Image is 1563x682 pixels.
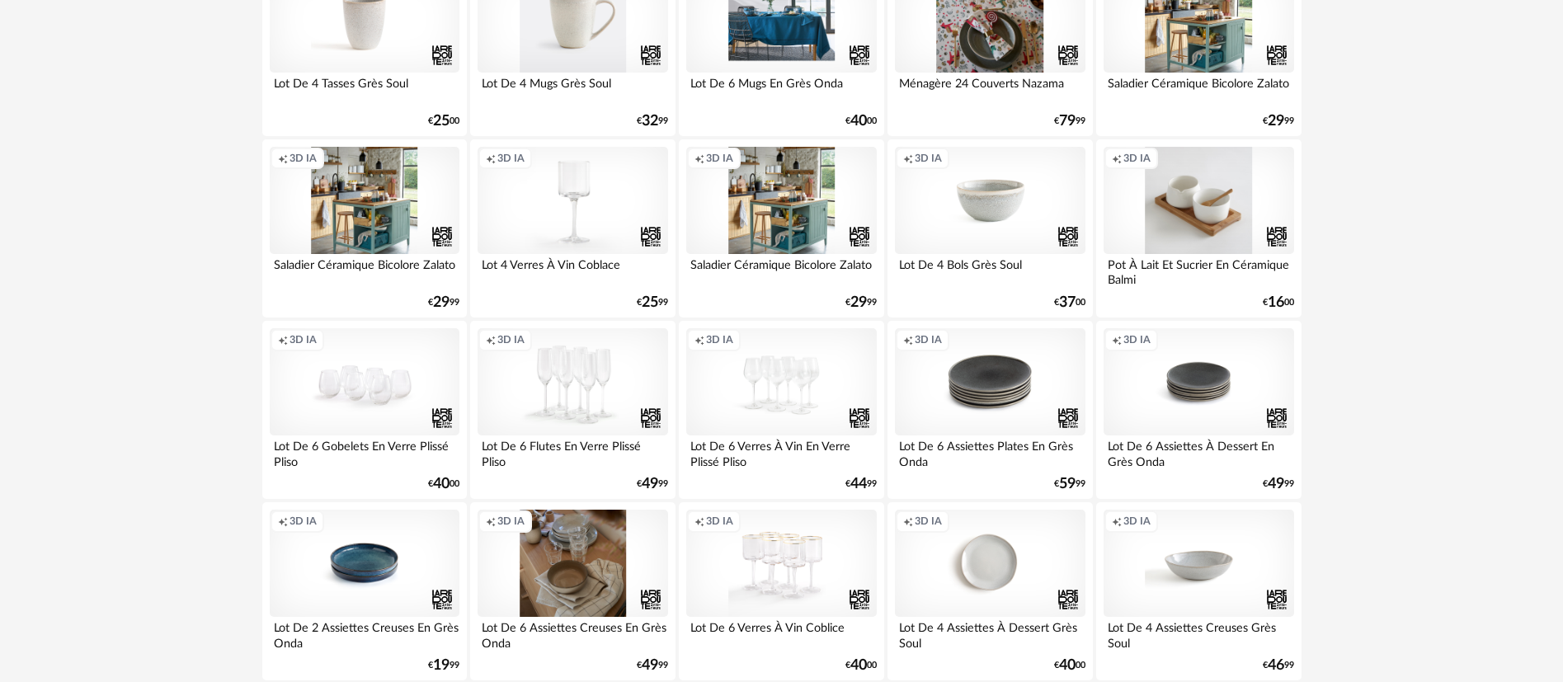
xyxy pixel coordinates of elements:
[1104,254,1293,287] div: Pot À Lait Et Sucrier En Céramique Balmi
[686,73,876,106] div: Lot De 6 Mugs En Grès Onda
[915,515,942,528] span: 3D IA
[428,297,459,308] div: € 99
[642,660,658,671] span: 49
[1123,152,1151,165] span: 3D IA
[1268,297,1284,308] span: 16
[497,515,525,528] span: 3D IA
[1263,660,1294,671] div: € 99
[642,478,658,490] span: 49
[694,333,704,346] span: Creation icon
[262,502,467,680] a: Creation icon 3D IA Lot De 2 Assiettes Creuses En Grès Onda €1999
[637,478,668,490] div: € 99
[1112,333,1122,346] span: Creation icon
[706,333,733,346] span: 3D IA
[428,660,459,671] div: € 99
[433,115,450,127] span: 25
[887,502,1092,680] a: Creation icon 3D IA Lot De 4 Assiettes À Dessert Grès Soul €4000
[290,515,317,528] span: 3D IA
[1096,321,1301,499] a: Creation icon 3D IA Lot De 6 Assiettes À Dessert En Grès Onda €4999
[706,515,733,528] span: 3D IA
[497,333,525,346] span: 3D IA
[903,152,913,165] span: Creation icon
[270,73,459,106] div: Lot De 4 Tasses Grès Soul
[470,139,675,317] a: Creation icon 3D IA Lot 4 Verres À Vin Coblace €2599
[486,515,496,528] span: Creation icon
[1104,73,1293,106] div: Saladier Céramique Bicolore Zalato
[845,297,877,308] div: € 99
[1263,297,1294,308] div: € 00
[1123,333,1151,346] span: 3D IA
[470,502,675,680] a: Creation icon 3D IA Lot De 6 Assiettes Creuses En Grès Onda €4999
[1263,115,1294,127] div: € 99
[1054,297,1085,308] div: € 00
[895,254,1085,287] div: Lot De 4 Bols Grès Soul
[706,152,733,165] span: 3D IA
[1104,435,1293,468] div: Lot De 6 Assiettes À Dessert En Grès Onda
[428,478,459,490] div: € 00
[478,73,667,106] div: Lot De 4 Mugs Grès Soul
[1096,139,1301,317] a: Creation icon 3D IA Pot À Lait Et Sucrier En Céramique Balmi €1600
[270,254,459,287] div: Saladier Céramique Bicolore Zalato
[694,152,704,165] span: Creation icon
[642,115,658,127] span: 32
[679,321,883,499] a: Creation icon 3D IA Lot De 6 Verres À Vin En Verre Plissé Pliso €4499
[887,139,1092,317] a: Creation icon 3D IA Lot De 4 Bols Grès Soul €3700
[1054,478,1085,490] div: € 99
[1104,617,1293,650] div: Lot De 4 Assiettes Creuses Grès Soul
[887,321,1092,499] a: Creation icon 3D IA Lot De 6 Assiettes Plates En Grès Onda €5999
[850,660,867,671] span: 40
[903,515,913,528] span: Creation icon
[290,333,317,346] span: 3D IA
[686,435,876,468] div: Lot De 6 Verres À Vin En Verre Plissé Pliso
[850,297,867,308] span: 29
[1059,660,1076,671] span: 40
[895,617,1085,650] div: Lot De 4 Assiettes À Dessert Grès Soul
[1059,115,1076,127] span: 79
[478,254,667,287] div: Lot 4 Verres À Vin Coblace
[486,152,496,165] span: Creation icon
[278,515,288,528] span: Creation icon
[433,297,450,308] span: 29
[1059,297,1076,308] span: 37
[278,152,288,165] span: Creation icon
[1268,660,1284,671] span: 46
[686,617,876,650] div: Lot De 6 Verres À Vin Coblice
[290,152,317,165] span: 3D IA
[1054,660,1085,671] div: € 00
[1263,478,1294,490] div: € 99
[428,115,459,127] div: € 00
[1054,115,1085,127] div: € 99
[915,152,942,165] span: 3D IA
[637,660,668,671] div: € 99
[1112,515,1122,528] span: Creation icon
[262,139,467,317] a: Creation icon 3D IA Saladier Céramique Bicolore Zalato €2999
[478,435,667,468] div: Lot De 6 Flutes En Verre Plissé Pliso
[1059,478,1076,490] span: 59
[1112,152,1122,165] span: Creation icon
[497,152,525,165] span: 3D IA
[895,73,1085,106] div: Ménagère 24 Couverts Nazama
[686,254,876,287] div: Saladier Céramique Bicolore Zalato
[895,435,1085,468] div: Lot De 6 Assiettes Plates En Grès Onda
[915,333,942,346] span: 3D IA
[637,297,668,308] div: € 99
[850,115,867,127] span: 40
[642,297,658,308] span: 25
[278,333,288,346] span: Creation icon
[679,139,883,317] a: Creation icon 3D IA Saladier Céramique Bicolore Zalato €2999
[270,617,459,650] div: Lot De 2 Assiettes Creuses En Grès Onda
[845,660,877,671] div: € 00
[486,333,496,346] span: Creation icon
[845,115,877,127] div: € 00
[1268,115,1284,127] span: 29
[679,502,883,680] a: Creation icon 3D IA Lot De 6 Verres À Vin Coblice €4000
[270,435,459,468] div: Lot De 6 Gobelets En Verre Plissé Pliso
[1123,515,1151,528] span: 3D IA
[1268,478,1284,490] span: 49
[694,515,704,528] span: Creation icon
[478,617,667,650] div: Lot De 6 Assiettes Creuses En Grès Onda
[845,478,877,490] div: € 99
[850,478,867,490] span: 44
[903,333,913,346] span: Creation icon
[433,478,450,490] span: 40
